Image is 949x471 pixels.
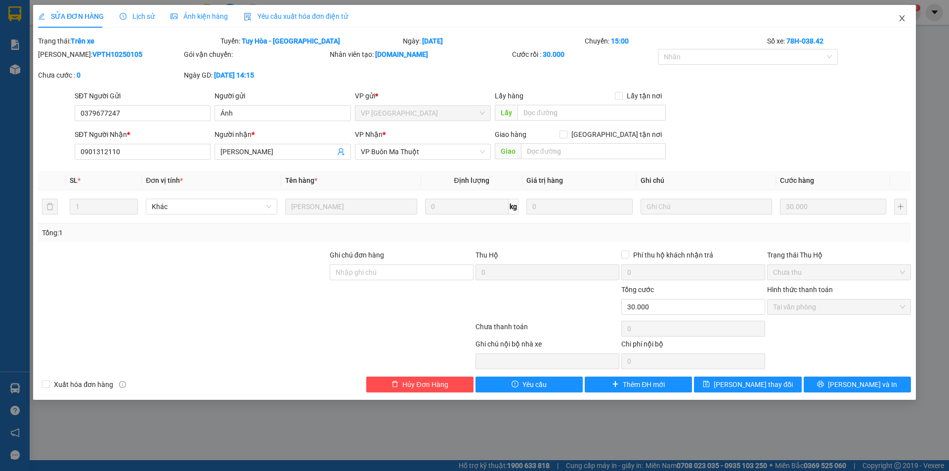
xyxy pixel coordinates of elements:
span: Lấy hàng [495,92,523,100]
button: Close [888,5,916,33]
span: edit [38,13,45,20]
span: [GEOGRAPHIC_DATA] tận nơi [567,129,666,140]
img: icon [244,13,252,21]
span: Đơn vị tính [146,176,183,184]
div: Số xe: [766,36,912,46]
b: [DOMAIN_NAME] [375,50,428,58]
span: clock-circle [120,13,127,20]
span: Ảnh kiện hàng [171,12,228,20]
span: user-add [337,148,345,156]
span: [PERSON_NAME] và In [828,379,897,390]
input: Dọc đường [521,143,666,159]
b: VPTH10250105 [92,50,142,58]
span: Giao hàng [495,130,526,138]
div: Chuyến: [584,36,766,46]
span: delete [391,381,398,388]
span: save [703,381,710,388]
input: 0 [780,199,886,214]
div: Chi phí nội bộ [621,339,765,353]
input: Dọc đường [518,105,666,121]
span: Định lượng [454,176,489,184]
b: [DATE] [422,37,443,45]
div: Người gửi [215,90,350,101]
span: info-circle [119,381,126,388]
span: Yêu cầu [522,379,547,390]
span: Thêm ĐH mới [623,379,665,390]
span: picture [171,13,177,20]
span: Cước hàng [780,176,814,184]
span: Xuất hóa đơn hàng [50,379,117,390]
div: Ngày: [402,36,584,46]
span: SỬA ĐƠN HÀNG [38,12,104,20]
input: Ghi Chú [641,199,772,214]
span: Hủy Đơn Hàng [402,379,448,390]
b: [DATE] 14:15 [214,71,254,79]
button: printer[PERSON_NAME] và In [804,377,911,392]
span: Khác [152,199,271,214]
input: Ghi chú đơn hàng [330,264,474,280]
b: Trên xe [71,37,94,45]
span: Giá trị hàng [526,176,563,184]
span: Tên hàng [285,176,317,184]
button: save[PERSON_NAME] thay đổi [694,377,801,392]
span: exclamation-circle [512,381,518,388]
div: VP gửi [355,90,491,101]
div: Ngày GD: [184,70,328,81]
div: Chưa cước : [38,70,182,81]
div: Gói vận chuyển: [184,49,328,60]
div: Trạng thái Thu Hộ [767,250,911,260]
span: printer [817,381,824,388]
div: Chưa thanh toán [474,321,620,339]
input: VD: Bàn, Ghế [285,199,417,214]
span: Lịch sử [120,12,155,20]
th: Ghi chú [637,171,776,190]
div: SĐT Người Gửi [75,90,211,101]
span: Tổng cước [621,286,654,294]
div: Trạng thái: [37,36,219,46]
b: 15:00 [611,37,629,45]
span: Chưa thu [773,265,905,280]
span: plus [612,381,619,388]
label: Hình thức thanh toán [767,286,833,294]
span: Tại văn phòng [773,300,905,314]
span: Lấy tận nơi [623,90,666,101]
span: Giao [495,143,521,159]
span: close [898,14,906,22]
span: SL [70,176,78,184]
div: [PERSON_NAME]: [38,49,182,60]
label: Ghi chú đơn hàng [330,251,384,259]
button: exclamation-circleYêu cầu [475,377,583,392]
div: SĐT Người Nhận [75,129,211,140]
input: 0 [526,199,633,214]
b: Tuy Hòa - [GEOGRAPHIC_DATA] [242,37,340,45]
span: [PERSON_NAME] thay đổi [714,379,793,390]
button: plusThêm ĐH mới [585,377,692,392]
span: VP Tuy Hòa [361,106,485,121]
span: Lấy [495,105,518,121]
span: VP Buôn Ma Thuột [361,144,485,159]
button: plus [894,199,907,214]
b: 0 [77,71,81,79]
span: VP Nhận [355,130,383,138]
div: Cước rồi : [512,49,656,60]
div: Tổng: 1 [42,227,366,238]
span: Yêu cầu xuất hóa đơn điện tử [244,12,348,20]
span: Thu Hộ [475,251,498,259]
b: 30.000 [543,50,564,58]
span: kg [509,199,518,214]
b: 78H-038.42 [786,37,823,45]
div: Ghi chú nội bộ nhà xe [475,339,619,353]
div: Người nhận [215,129,350,140]
span: Phí thu hộ khách nhận trả [629,250,717,260]
button: deleteHủy Đơn Hàng [366,377,474,392]
button: delete [42,199,58,214]
div: Tuyến: [219,36,402,46]
div: Nhân viên tạo: [330,49,510,60]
